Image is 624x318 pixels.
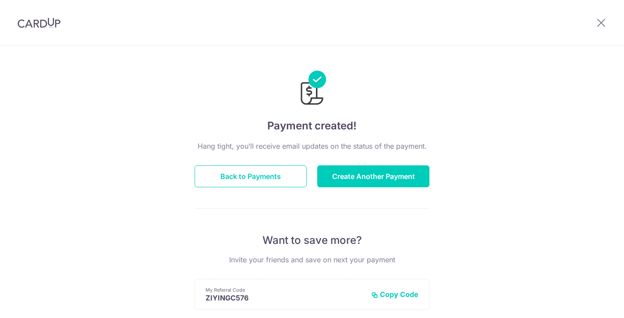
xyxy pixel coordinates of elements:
p: Invite your friends and save on next your payment [195,254,429,265]
button: Copy Code [371,290,418,299]
p: Want to save more? [195,233,429,247]
img: Payments [298,71,326,107]
iframe: Opens a widget where you can find more information [567,292,615,314]
button: Create Another Payment [317,165,429,187]
p: My Referral Code [206,286,364,293]
h4: Payment created! [195,118,429,134]
p: ZIYINGC576 [206,293,364,302]
button: Back to Payments [195,165,307,187]
img: CardUp [18,18,60,28]
p: Hang tight, you’ll receive email updates on the status of the payment. [195,141,429,151]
